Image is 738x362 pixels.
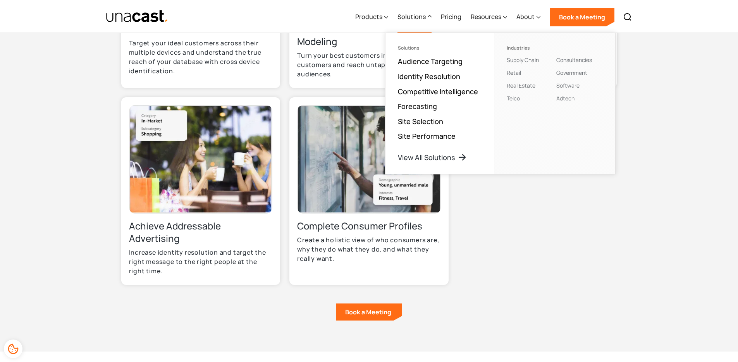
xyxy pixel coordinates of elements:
img: Search icon [623,12,632,22]
img: Man looking out a bus route map. demographic young unmarried man. interests fitness and travel. [297,105,441,214]
p: Turn your best customers into more customers and reach untapped similar audiences. [297,51,441,79]
img: two young women drinking coffee at a cafe after shopping. category in-market. subcategory shopping. [129,105,273,214]
div: Products [355,12,382,21]
a: Book a Meeting [550,8,614,26]
a: Supply Chain [507,56,539,64]
a: View All Solutions [398,153,467,162]
a: Identity Resolution [398,72,460,81]
div: About [516,1,540,33]
a: home [106,10,169,23]
a: Audience Targeting [398,57,463,66]
a: Site Performance [398,131,456,141]
div: Solutions [397,12,426,21]
h3: Achieve Addressable Advertising [129,220,273,245]
a: Competitive Intelligence [398,87,478,96]
a: Adtech [556,95,575,102]
a: Software [556,82,580,89]
div: Industries [507,45,553,51]
a: Forecasting [398,102,437,111]
div: Solutions [397,1,432,33]
div: Resources [471,1,507,33]
a: Consultancies [556,56,592,64]
div: Cookie Preferences [4,340,22,358]
div: Solutions [398,45,482,51]
a: Pricing [441,1,461,33]
a: Real Estate [507,82,535,89]
p: Create a holistic view of who consumers are, why they do what they do, and what they really want. [297,235,441,263]
a: Telco [507,95,520,102]
img: Unacast text logo [106,10,169,23]
h3: Complete Consumer Profiles [297,220,441,232]
div: Resources [471,12,501,21]
h3: Create Effective Look-alike Modeling [297,23,441,48]
a: Site Selection [398,117,443,126]
p: Target your ideal customers across their multiple devices and understand the true reach of your d... [129,38,273,76]
a: Book a Meeting [336,303,402,321]
a: Retail [507,69,521,76]
div: About [516,12,535,21]
p: Increase identity resolution and target the right message to the right people at the right time. [129,248,273,276]
nav: Solutions [385,33,616,174]
a: Government [556,69,587,76]
div: Products [355,1,388,33]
